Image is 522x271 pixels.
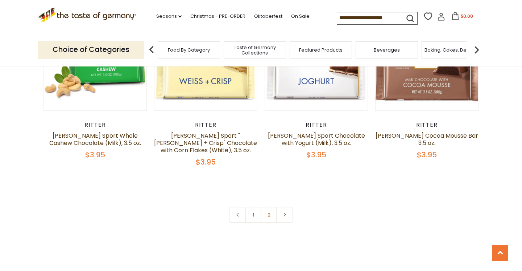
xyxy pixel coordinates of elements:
[291,12,310,20] a: On Sale
[268,132,365,147] a: [PERSON_NAME] Sport Chocolate with Yogurt (Milk), 3.5 oz.
[226,45,284,56] a: Taste of Germany Collections
[49,132,141,147] a: [PERSON_NAME] Sport Whole Cashew Chocolate (Milk), 3.5 oz.
[254,12,282,20] a: Oktoberfest
[261,207,277,223] a: 2
[245,207,261,223] a: 1
[265,121,368,129] div: Ritter
[461,13,473,19] span: $0.00
[43,121,147,129] div: Ritter
[85,150,105,160] span: $3.95
[190,12,245,20] a: Christmas - PRE-ORDER
[144,43,159,57] img: previous arrow
[156,12,182,20] a: Seasons
[196,157,216,167] span: $3.95
[417,150,437,160] span: $3.95
[374,47,400,53] a: Beverages
[469,43,484,57] img: next arrow
[38,41,144,58] p: Choice of Categories
[299,47,343,53] a: Featured Products
[306,150,326,160] span: $3.95
[154,132,257,154] a: [PERSON_NAME] Sport "[PERSON_NAME] + Crisp" Chocolate with Corn Flakes (White), 3.5 oz.
[376,132,478,147] a: [PERSON_NAME] Cocoa Mousse Bar 3.5 oz.
[424,47,481,53] a: Baking, Cakes, Desserts
[375,121,478,129] div: Ritter
[154,121,257,129] div: Ritter
[168,47,210,53] a: Food By Category
[447,12,477,23] button: $0.00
